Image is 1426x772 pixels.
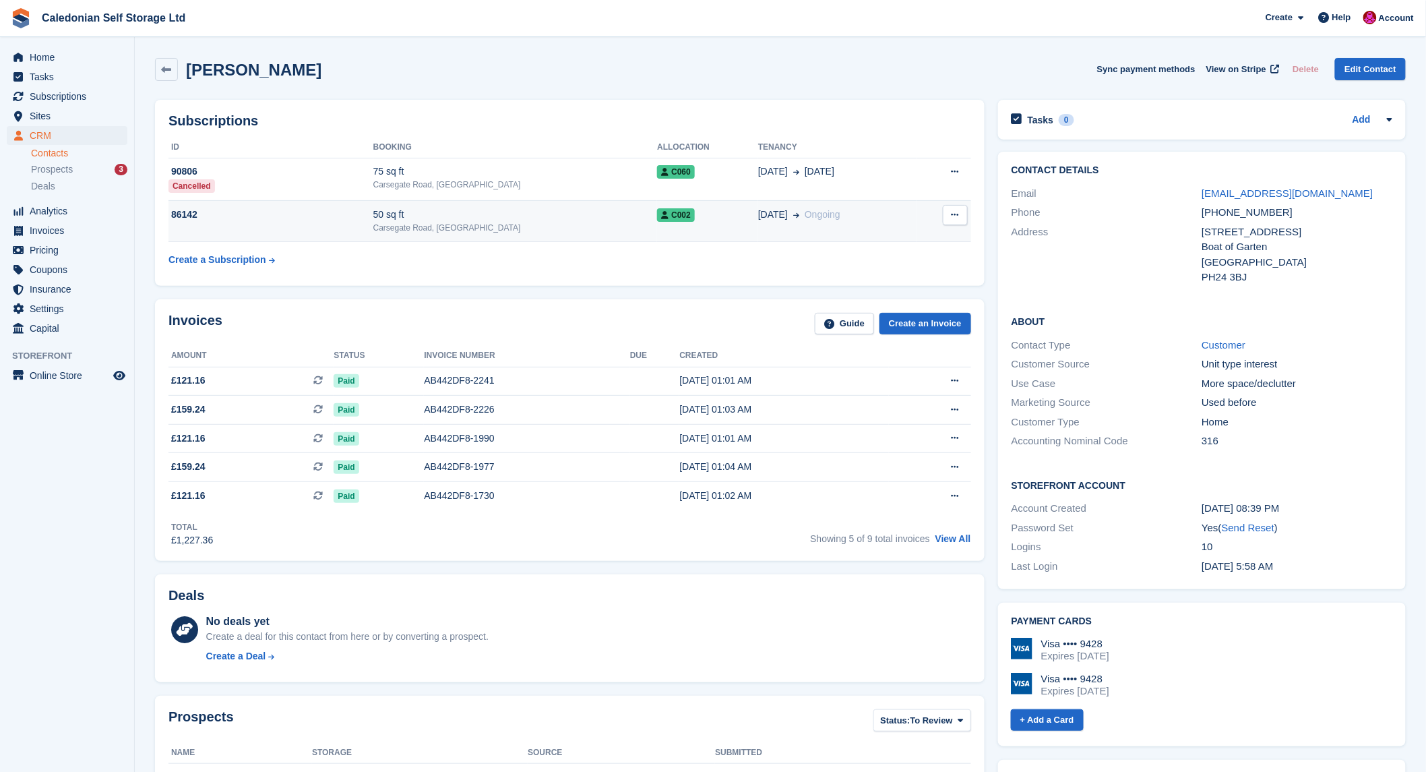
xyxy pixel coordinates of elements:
[1011,638,1032,659] img: Visa Logo
[424,374,630,388] div: AB442DF8-2241
[206,649,266,663] div: Create a Deal
[168,247,275,272] a: Create a Subscription
[758,137,917,158] th: Tenancy
[630,345,680,367] th: Due
[1028,114,1054,126] h2: Tasks
[30,366,111,385] span: Online Store
[206,649,489,663] a: Create a Deal
[31,180,55,193] span: Deals
[1012,205,1202,220] div: Phone
[881,714,910,728] span: Status:
[334,374,359,388] span: Paid
[1012,314,1392,328] h2: About
[171,533,213,547] div: £1,227.36
[31,179,127,194] a: Deals
[1012,501,1202,516] div: Account Created
[168,113,971,129] h2: Subscriptions
[1202,501,1392,516] div: [DATE] 08:39 PM
[1332,11,1351,24] span: Help
[1059,114,1074,126] div: 0
[7,319,127,338] a: menu
[1201,58,1282,80] a: View on Stripe
[758,165,788,179] span: [DATE]
[1363,11,1377,24] img: Donald Mathieson
[679,460,889,474] div: [DATE] 01:04 AM
[1041,685,1109,697] div: Expires [DATE]
[805,165,834,179] span: [DATE]
[111,367,127,384] a: Preview store
[168,137,373,158] th: ID
[7,67,127,86] a: menu
[7,260,127,279] a: menu
[373,222,658,234] div: Carsegate Road, [GEOGRAPHIC_DATA]
[1012,415,1202,430] div: Customer Type
[334,345,424,367] th: Status
[168,253,266,267] div: Create a Subscription
[679,489,889,503] div: [DATE] 01:02 AM
[1202,225,1392,240] div: [STREET_ADDRESS]
[30,202,111,220] span: Analytics
[168,709,234,734] h2: Prospects
[1202,395,1392,411] div: Used before
[528,742,715,764] th: Source
[373,208,658,222] div: 50 sq ft
[758,208,788,222] span: [DATE]
[30,319,111,338] span: Capital
[1202,560,1273,572] time: 2025-08-23 04:58:33 UTC
[1012,539,1202,555] div: Logins
[424,403,630,417] div: AB442DF8-2226
[1202,205,1392,220] div: [PHONE_NUMBER]
[1041,638,1109,650] div: Visa •••• 9428
[1202,270,1392,285] div: PH24 3BJ
[31,162,127,177] a: Prospects 3
[334,403,359,417] span: Paid
[657,208,695,222] span: C002
[805,209,840,220] span: Ongoing
[873,709,971,732] button: Status: To Review
[312,742,528,764] th: Storage
[879,313,971,335] a: Create an Invoice
[168,742,312,764] th: Name
[168,208,373,222] div: 86142
[715,742,970,764] th: Submitted
[1218,522,1278,533] span: ( )
[1202,255,1392,270] div: [GEOGRAPHIC_DATA]
[31,163,73,176] span: Prospects
[168,179,215,193] div: Cancelled
[373,165,658,179] div: 75 sq ft
[1012,165,1392,176] h2: Contact Details
[30,67,111,86] span: Tasks
[1202,339,1245,351] a: Customer
[1012,357,1202,372] div: Customer Source
[171,432,206,446] span: £121.16
[1012,521,1202,536] div: Password Set
[12,349,134,363] span: Storefront
[910,714,953,728] span: To Review
[373,137,658,158] th: Booking
[7,48,127,67] a: menu
[679,345,889,367] th: Created
[30,299,111,318] span: Settings
[30,107,111,125] span: Sites
[1202,415,1392,430] div: Home
[115,164,127,175] div: 3
[1266,11,1293,24] span: Create
[424,345,630,367] th: Invoice number
[30,280,111,299] span: Insurance
[1335,58,1406,80] a: Edit Contact
[7,126,127,145] a: menu
[171,521,213,533] div: Total
[679,432,889,446] div: [DATE] 01:01 AM
[1041,673,1109,685] div: Visa •••• 9428
[373,179,658,191] div: Carsegate Road, [GEOGRAPHIC_DATA]
[168,345,334,367] th: Amount
[1012,376,1202,392] div: Use Case
[1097,58,1196,80] button: Sync payment methods
[31,147,127,160] a: Contacts
[7,299,127,318] a: menu
[1202,521,1392,536] div: Yes
[206,630,489,644] div: Create a deal for this contact from here or by converting a prospect.
[1012,434,1202,449] div: Accounting Nominal Code
[657,165,695,179] span: C060
[1011,709,1084,732] a: + Add a Card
